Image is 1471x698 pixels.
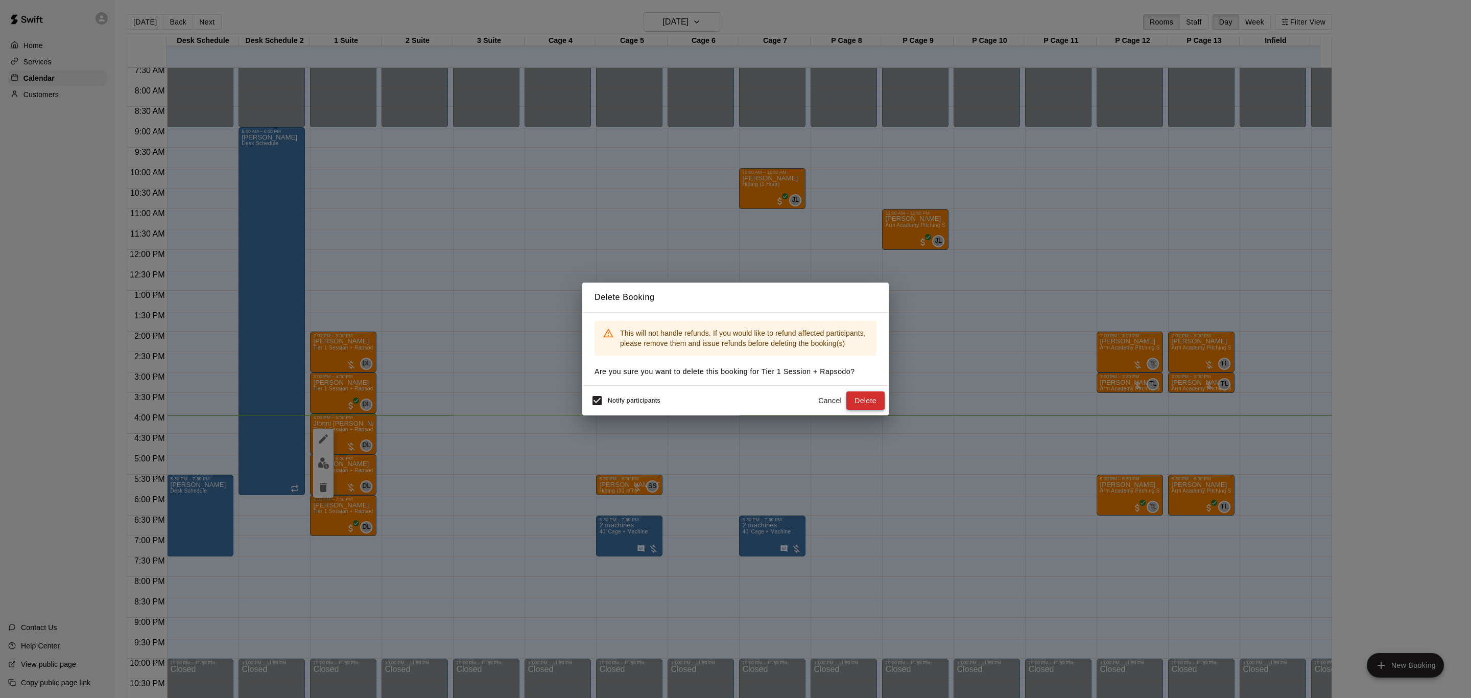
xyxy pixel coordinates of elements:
[814,391,846,410] button: Cancel
[846,391,885,410] button: Delete
[608,397,660,404] span: Notify participants
[595,366,876,377] p: Are you sure you want to delete this booking for Tier 1 Session + Rapsodo ?
[582,283,889,312] h2: Delete Booking
[620,324,868,353] div: This will not handle refunds. If you would like to refund affected participants, please remove th...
